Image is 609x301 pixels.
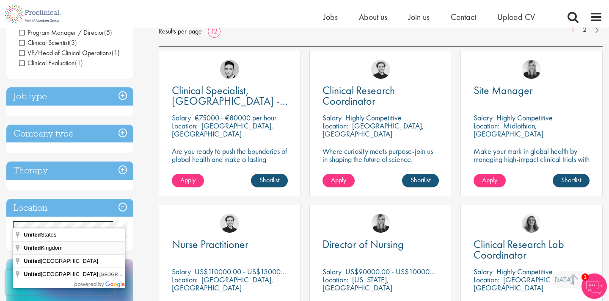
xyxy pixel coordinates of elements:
[19,59,83,67] span: Clinical Evaluation
[581,273,607,299] img: Chatbot
[474,237,564,262] span: Clinical Research Lab Coordinator
[474,267,493,276] span: Salary
[474,121,499,131] span: Location:
[451,11,476,22] a: Contact
[69,38,77,47] span: (3)
[322,239,438,250] a: Director of Nursing
[24,231,58,238] span: States
[402,174,439,187] a: Shortlist
[6,270,114,295] iframe: reCAPTCHA
[24,245,64,251] span: Kingdom
[6,87,133,106] div: Job type
[112,48,120,57] span: (1)
[474,85,590,96] a: Site Manager
[251,174,288,187] a: Shortlist
[323,11,338,22] a: Jobs
[172,147,288,187] p: Are you ready to push the boundaries of global health and make a lasting impact? This role at a h...
[322,85,438,106] a: Clinical Research Coordinator
[220,214,239,233] img: Nico Kohlwes
[496,267,553,276] p: Highly Competitive
[220,60,239,79] img: Connor Lynes
[579,25,591,35] a: 2
[24,258,41,264] span: United
[19,38,69,47] span: Clinical Scientist
[371,60,390,79] img: Nico Kohlwes
[522,214,541,233] img: Jackie Cerchio
[322,237,404,251] span: Director of Nursing
[172,239,288,250] a: Nurse Practitioner
[474,147,590,171] p: Make your mark in global health by managing high-impact clinical trials with a leading CRO.
[24,245,41,251] span: United
[24,271,41,277] span: United
[345,113,402,123] p: Highly Competitive
[19,38,77,47] span: Clinical Scientist
[172,275,198,284] span: Location:
[6,125,133,143] h3: Company type
[522,60,541,79] img: Janelle Jones
[195,267,327,276] p: US$110000.00 - US$130000.00 per annum
[75,59,83,67] span: (1)
[496,113,553,123] p: Highly Competitive
[172,275,273,293] p: [GEOGRAPHIC_DATA], [GEOGRAPHIC_DATA]
[371,214,390,233] img: Janelle Jones
[474,174,506,187] a: Apply
[474,275,499,284] span: Location:
[172,83,288,119] span: Clinical Specialist, [GEOGRAPHIC_DATA] - Cardiac
[104,28,112,37] span: (5)
[19,48,120,57] span: VP/Head of Clinical Operations
[322,121,424,139] p: [GEOGRAPHIC_DATA], [GEOGRAPHIC_DATA]
[195,113,276,123] p: €75000 - €80000 per hour
[19,28,112,37] span: Program Manager / Director
[24,271,99,277] span: [GEOGRAPHIC_DATA]
[159,25,202,38] span: Results per page
[322,275,348,284] span: Location:
[581,273,589,281] span: 1
[322,83,395,108] span: Clinical Research Coordinator
[553,174,590,187] a: Shortlist
[6,199,133,217] h3: Location
[172,121,273,139] p: [GEOGRAPHIC_DATA], [GEOGRAPHIC_DATA]
[322,275,392,293] p: [US_STATE], [GEOGRAPHIC_DATA]
[208,27,220,36] a: 12
[474,121,543,139] p: Midlothian, [GEOGRAPHIC_DATA]
[19,48,112,57] span: VP/Head of Clinical Operations
[24,231,41,238] span: United
[172,174,204,187] a: Apply
[567,25,579,35] a: 1
[474,239,590,260] a: Clinical Research Lab Coordinator
[408,11,430,22] a: Join us
[359,11,387,22] a: About us
[24,258,99,264] span: [GEOGRAPHIC_DATA]
[331,176,346,184] span: Apply
[172,113,191,123] span: Salary
[482,176,497,184] span: Apply
[474,113,493,123] span: Salary
[172,85,288,106] a: Clinical Specialist, [GEOGRAPHIC_DATA] - Cardiac
[322,121,348,131] span: Location:
[6,162,133,180] h3: Therapy
[172,237,248,251] span: Nurse Practitioner
[474,83,533,98] span: Site Manager
[497,11,535,22] a: Upload CV
[322,147,438,163] p: Where curiosity meets purpose-join us in shaping the future of science.
[345,267,476,276] p: US$90000.00 - US$100000.00 per annum
[99,272,301,277] span: [GEOGRAPHIC_DATA], [GEOGRAPHIC_DATA], [GEOGRAPHIC_DATA], [GEOGRAPHIC_DATA]
[172,267,191,276] span: Salary
[474,275,575,293] p: [GEOGRAPHIC_DATA], [GEOGRAPHIC_DATA]
[180,176,196,184] span: Apply
[19,28,104,37] span: Program Manager / Director
[19,59,75,67] span: Clinical Evaluation
[322,267,342,276] span: Salary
